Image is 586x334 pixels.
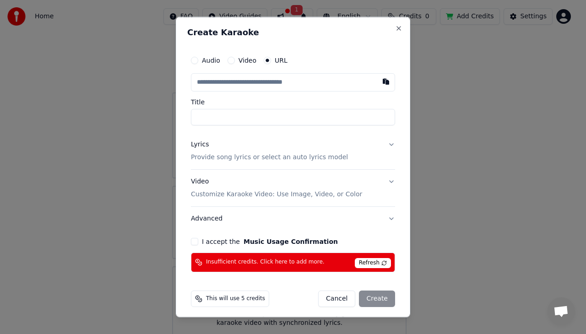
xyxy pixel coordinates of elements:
span: Refresh [355,258,391,268]
button: Advanced [191,206,395,230]
h2: Create Karaoke [187,28,399,37]
label: Video [239,57,256,64]
div: Video [191,177,362,199]
label: Audio [202,57,220,64]
button: VideoCustomize Karaoke Video: Use Image, Video, or Color [191,169,395,206]
label: URL [275,57,288,64]
span: This will use 5 credits [206,295,265,302]
label: I accept the [202,238,338,244]
button: LyricsProvide song lyrics or select an auto lyrics model [191,133,395,169]
label: Title [191,99,395,105]
button: I accept the [244,238,338,244]
p: Provide song lyrics or select an auto lyrics model [191,152,348,162]
p: Customize Karaoke Video: Use Image, Video, or Color [191,189,362,199]
div: Lyrics [191,140,209,149]
span: Insufficient credits. Click here to add more. [206,259,325,266]
button: Cancel [318,290,355,307]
